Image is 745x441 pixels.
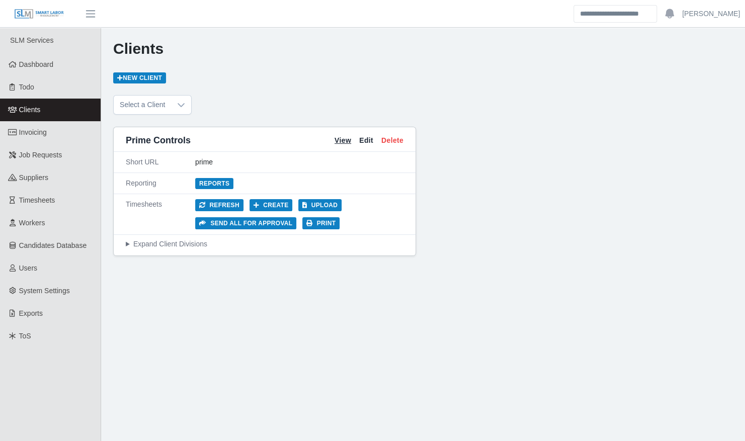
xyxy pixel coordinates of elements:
span: Workers [19,219,45,227]
h1: Clients [113,40,733,58]
span: Suppliers [19,173,48,182]
span: System Settings [19,287,70,295]
button: Send all for approval [195,217,296,229]
a: New Client [113,72,166,83]
span: ToS [19,332,31,340]
button: Upload [298,199,342,211]
span: Candidates Database [19,241,87,249]
span: Timesheets [19,196,55,204]
a: Reports [195,178,233,189]
div: Timesheets [126,199,195,229]
span: Users [19,264,38,272]
img: SLM Logo [14,9,64,20]
a: View [335,135,351,146]
span: Invoicing [19,128,47,136]
span: Dashboard [19,60,54,68]
div: Short URL [126,157,195,167]
div: prime [195,157,403,167]
span: Todo [19,83,34,91]
span: Prime Controls [126,133,191,147]
div: Reporting [126,178,195,189]
span: Clients [19,106,41,114]
a: [PERSON_NAME] [682,9,740,19]
a: Delete [381,135,403,146]
summary: Expand Client Divisions [126,239,403,249]
span: Job Requests [19,151,62,159]
span: SLM Services [10,36,53,44]
button: Print [302,217,340,229]
input: Search [573,5,657,23]
span: Select a Client [114,96,171,114]
button: Create [250,199,293,211]
button: Refresh [195,199,243,211]
a: Edit [359,135,373,146]
span: Exports [19,309,43,317]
